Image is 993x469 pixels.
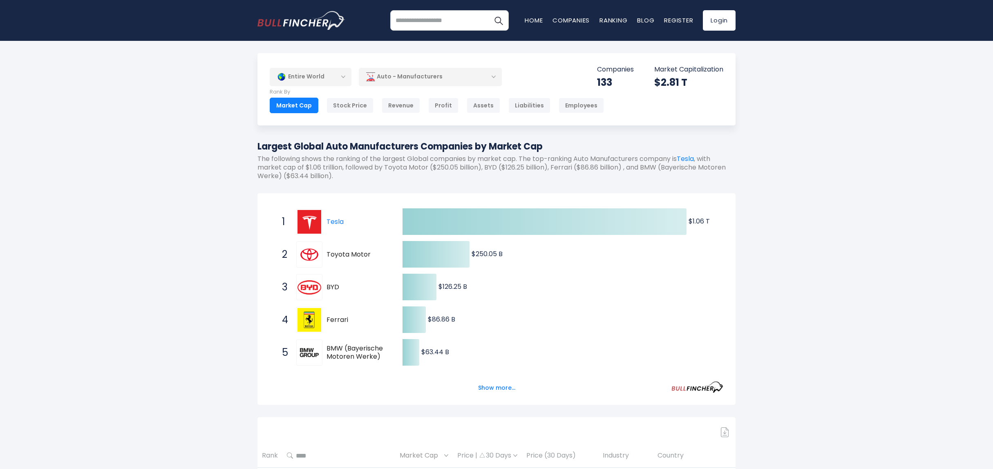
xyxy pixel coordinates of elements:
[278,280,286,294] span: 3
[597,65,634,74] p: Companies
[428,315,455,324] text: $86.86 B
[297,210,321,234] img: Tesla
[552,16,590,25] a: Companies
[297,280,321,295] img: BYD
[599,16,627,25] a: Ranking
[677,154,694,163] a: Tesla
[637,16,654,25] a: Blog
[473,381,520,395] button: Show more...
[382,98,420,113] div: Revenue
[270,98,318,113] div: Market Cap
[270,67,351,86] div: Entire World
[472,249,503,259] text: $250.05 B
[257,140,736,153] h1: Largest Global Auto Manufacturers Companies by Market Cap
[654,65,723,74] p: Market Capitalization
[654,76,723,89] div: $2.81 T
[297,341,321,364] img: BMW (Bayerische Motoren Werke)
[522,444,598,468] th: Price (30 Days)
[457,451,517,460] div: Price | 30 Days
[327,316,388,324] span: Ferrari
[296,209,327,235] a: Tesla
[327,250,388,259] span: Toyota Motor
[278,313,286,327] span: 4
[278,215,286,229] span: 1
[359,67,502,86] div: Auto - Manufacturers
[559,98,604,113] div: Employees
[257,11,345,30] a: Go to homepage
[400,449,442,462] span: Market Cap
[257,444,282,468] th: Rank
[327,217,344,226] a: Tesla
[421,347,449,357] text: $63.44 B
[257,11,345,30] img: bullfincher logo
[297,308,321,332] img: Ferrari
[508,98,550,113] div: Liabilities
[257,155,736,180] p: The following shows the ranking of the largest Global companies by market cap. The top-ranking Au...
[278,248,286,261] span: 2
[297,243,321,266] img: Toyota Motor
[270,89,604,96] p: Rank By
[428,98,458,113] div: Profit
[327,344,388,362] span: BMW (Bayerische Motoren Werke)
[703,10,736,31] a: Login
[525,16,543,25] a: Home
[653,444,736,468] th: Country
[278,346,286,360] span: 5
[689,217,710,226] text: $1.06 T
[597,76,634,89] div: 133
[598,444,653,468] th: Industry
[438,282,467,291] text: $126.25 B
[327,283,388,292] span: BYD
[467,98,500,113] div: Assets
[327,98,373,113] div: Stock Price
[664,16,693,25] a: Register
[488,10,509,31] button: Search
